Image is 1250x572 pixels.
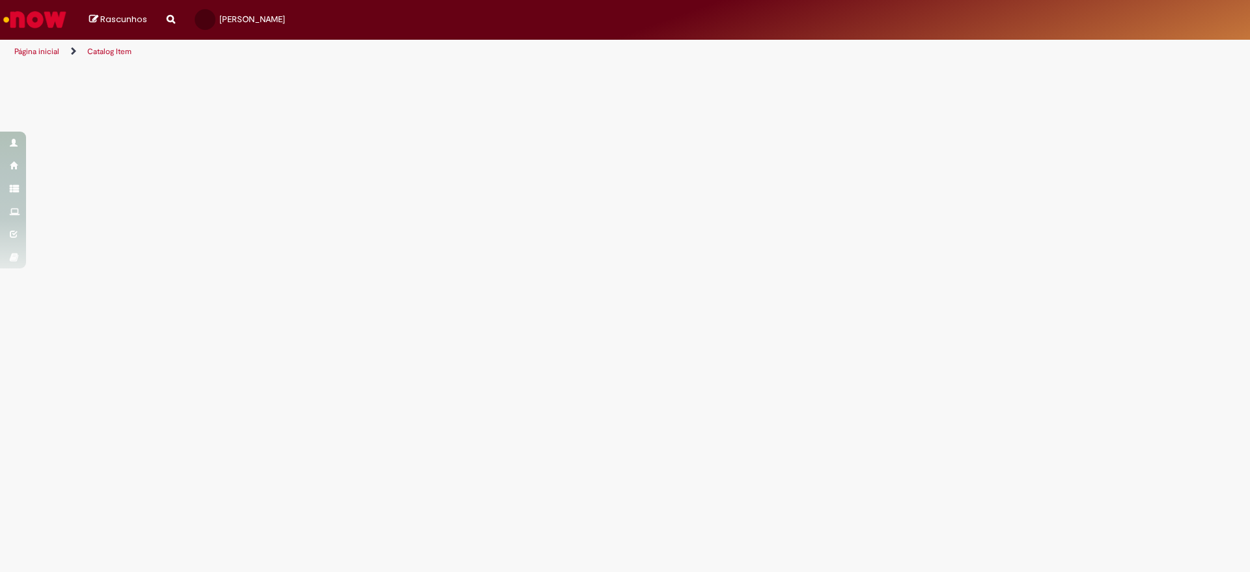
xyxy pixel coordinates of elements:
span: Rascunhos [100,13,147,25]
span: [PERSON_NAME] [219,14,285,25]
img: ServiceNow [1,7,68,33]
ul: Trilhas de página [10,40,824,64]
a: Página inicial [14,46,59,57]
a: Rascunhos [89,14,147,26]
a: Catalog Item [87,46,132,57]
